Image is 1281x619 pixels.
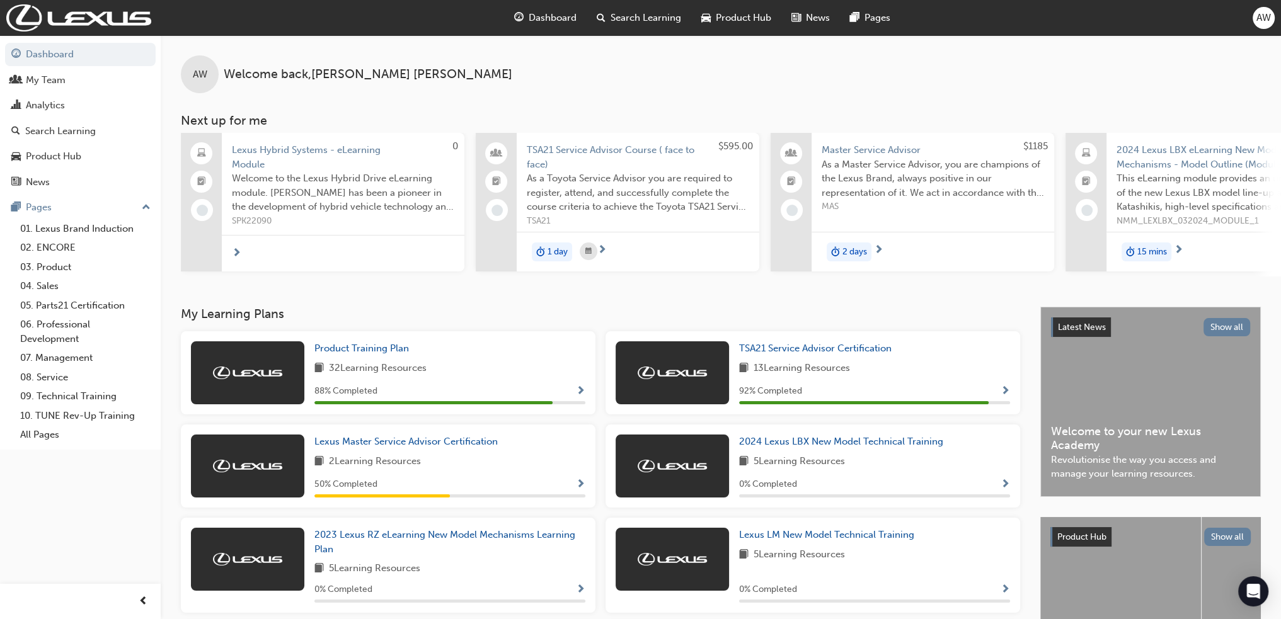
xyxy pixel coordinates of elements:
[11,75,21,86] span: people-icon
[181,133,464,271] a: 0Lexus Hybrid Systems - eLearning ModuleWelcome to the Lexus Hybrid Drive eLearning module. [PERS...
[1081,205,1093,216] span: learningRecordVerb_NONE-icon
[754,454,845,470] span: 5 Learning Resources
[5,196,156,219] button: Pages
[11,177,21,188] span: news-icon
[15,219,156,239] a: 01. Lexus Brand Induction
[822,200,1044,214] span: MAS
[314,384,377,399] span: 88 % Completed
[139,594,148,610] span: prev-icon
[197,205,208,216] span: learningRecordVerb_NONE-icon
[224,67,512,82] span: Welcome back , [PERSON_NAME] [PERSON_NAME]
[739,434,948,449] a: 2024 Lexus LBX New Model Technical Training
[314,361,324,377] span: book-icon
[504,5,587,31] a: guage-iconDashboard
[15,276,156,296] a: 04. Sales
[874,245,883,256] span: next-icon
[5,69,156,92] a: My Team
[1204,528,1251,546] button: Show all
[822,157,1044,200] span: As a Master Service Advisor, you are champions of the Lexus Brand, always positive in our represe...
[314,477,377,492] span: 50 % Completed
[193,67,207,82] span: AW
[492,145,501,162] span: people-icon
[514,10,524,26] span: guage-icon
[5,94,156,117] a: Analytics
[15,315,156,348] a: 06. Professional Development
[739,341,897,356] a: TSA21 Service Advisor Certification
[1126,244,1135,260] span: duration-icon
[26,98,65,113] div: Analytics
[197,145,206,162] span: laptop-icon
[739,361,749,377] span: book-icon
[1001,479,1010,491] span: Show Progress
[5,145,156,168] a: Product Hub
[329,361,427,377] span: 32 Learning Resources
[787,174,796,190] span: booktick-icon
[5,120,156,143] a: Search Learning
[576,479,585,491] span: Show Progress
[5,43,156,66] a: Dashboard
[842,245,867,259] span: 2 days
[840,5,900,31] a: pages-iconPages
[787,145,796,162] span: people-icon
[314,529,575,555] span: 2023 Lexus RZ eLearning New Model Mechanisms Learning Plan
[536,244,545,260] span: duration-icon
[739,343,892,354] span: TSA21 Service Advisor Certification
[15,368,156,387] a: 08. Service
[26,175,50,190] div: News
[197,174,206,190] span: booktick-icon
[491,205,503,216] span: learningRecordVerb_NONE-icon
[314,341,414,356] a: Product Training Plan
[638,366,707,379] img: Trak
[597,245,607,256] span: next-icon
[329,454,421,470] span: 2 Learning Resources
[771,133,1054,271] a: $1185Master Service AdvisorAs a Master Service Advisor, you are champions of the Lexus Brand, alw...
[15,238,156,258] a: 02. ENCORE
[1082,174,1091,190] span: booktick-icon
[5,171,156,194] a: News
[232,171,454,214] span: Welcome to the Lexus Hybrid Drive eLearning module. [PERSON_NAME] has been a pioneer in the devel...
[1001,582,1010,598] button: Show Progress
[1082,145,1091,162] span: laptop-icon
[691,5,781,31] a: car-iconProduct Hub
[576,477,585,492] button: Show Progress
[527,214,749,229] span: TSA21
[739,582,797,597] span: 0 % Completed
[1050,527,1251,547] a: Product HubShow all
[831,244,840,260] span: duration-icon
[213,366,282,379] img: Trak
[1137,245,1167,259] span: 15 mins
[25,124,96,139] div: Search Learning
[314,454,324,470] span: book-icon
[1203,318,1251,336] button: Show all
[529,11,577,25] span: Dashboard
[26,200,52,215] div: Pages
[739,477,797,492] span: 0 % Completed
[314,582,372,597] span: 0 % Completed
[15,425,156,445] a: All Pages
[587,5,691,31] a: search-iconSearch Learning
[314,343,409,354] span: Product Training Plan
[5,40,156,196] button: DashboardMy TeamAnalyticsSearch LearningProduct HubNews
[15,406,156,426] a: 10. TUNE Rev-Up Training
[11,49,21,60] span: guage-icon
[232,214,454,229] span: SPK22090
[213,553,282,565] img: Trak
[822,143,1044,157] span: Master Service Advisor
[576,383,585,399] button: Show Progress
[576,582,585,598] button: Show Progress
[452,140,458,152] span: 0
[786,205,798,216] span: learningRecordVerb_NONE-icon
[26,149,81,164] div: Product Hub
[1051,453,1250,481] span: Revolutionise the way you access and manage your learning resources.
[232,248,241,259] span: next-icon
[739,529,914,540] span: Lexus LM New Model Technical Training
[638,553,707,565] img: Trak
[15,258,156,277] a: 03. Product
[232,143,454,171] span: Lexus Hybrid Systems - eLearning Module
[850,10,859,26] span: pages-icon
[597,10,606,26] span: search-icon
[1040,307,1261,497] a: Latest NewsShow allWelcome to your new Lexus AcademyRevolutionise the way you access and manage y...
[314,561,324,577] span: book-icon
[1058,322,1106,332] span: Latest News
